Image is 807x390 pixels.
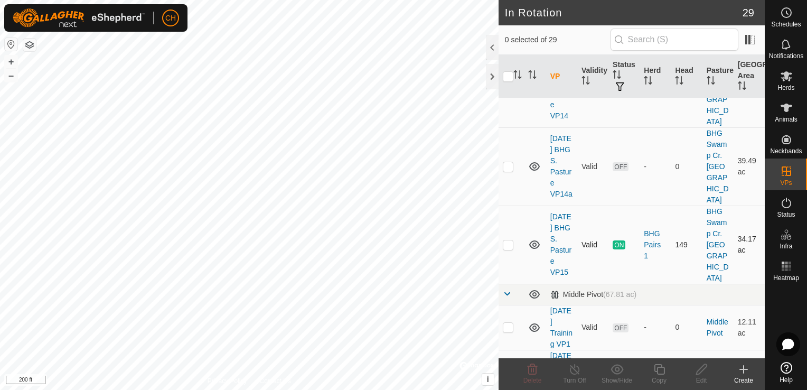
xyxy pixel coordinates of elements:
[546,55,577,98] th: VP
[775,116,797,123] span: Animals
[734,206,765,284] td: 34.17 ac
[260,376,291,386] a: Contact Us
[743,5,754,21] span: 29
[644,322,667,333] div: -
[523,377,542,384] span: Delete
[638,376,680,385] div: Copy
[777,211,795,218] span: Status
[577,127,608,206] td: Valid
[611,29,738,51] input: Search (S)
[734,55,765,98] th: [GEOGRAPHIC_DATA] Area
[770,148,802,154] span: Neckbands
[702,55,734,98] th: Pasture
[505,6,743,19] h2: In Rotation
[780,377,793,383] span: Help
[765,358,807,387] a: Help
[707,318,728,337] a: Middle Pivot
[5,38,17,51] button: Reset Map
[780,243,792,249] span: Infra
[644,161,667,172] div: -
[773,275,799,281] span: Heatmap
[680,376,722,385] div: Edit
[777,85,794,91] span: Herds
[671,55,702,98] th: Head
[613,240,625,249] span: ON
[165,13,176,24] span: CH
[553,376,596,385] div: Turn Off
[550,307,573,348] a: [DATE] Training VP1
[577,305,608,350] td: Valid
[707,51,729,126] a: BHG Swamp Cr. [GEOGRAPHIC_DATA]
[738,83,746,91] p-sorticon: Activate to sort
[707,129,729,204] a: BHG Swamp Cr. [GEOGRAPHIC_DATA]
[5,55,17,68] button: +
[550,212,571,276] a: [DATE] BHG S. Pasture VP15
[671,127,702,206] td: 0
[505,34,611,45] span: 0 selected of 29
[707,207,729,282] a: BHG Swamp Cr. [GEOGRAPHIC_DATA]
[550,290,636,299] div: Middle Pivot
[675,78,683,86] p-sorticon: Activate to sort
[487,375,489,384] span: i
[603,290,636,299] span: (67.81 ac)
[734,127,765,206] td: 39.49 ac
[528,72,537,80] p-sorticon: Activate to sort
[482,374,494,385] button: i
[613,323,628,332] span: OFF
[671,305,702,350] td: 0
[5,69,17,82] button: –
[596,376,638,385] div: Show/Hide
[640,55,671,98] th: Herd
[734,305,765,350] td: 12.11 ac
[613,162,628,171] span: OFF
[722,376,765,385] div: Create
[644,228,667,262] div: BHG Pairs 1
[581,78,590,86] p-sorticon: Activate to sort
[769,53,803,59] span: Notifications
[23,39,36,51] button: Map Layers
[613,72,621,80] p-sorticon: Activate to sort
[13,8,145,27] img: Gallagher Logo
[707,78,715,86] p-sorticon: Activate to sort
[550,134,573,198] a: [DATE] BHG S. Pasture VP14a
[644,78,652,86] p-sorticon: Activate to sort
[513,72,522,80] p-sorticon: Activate to sort
[771,21,801,27] span: Schedules
[608,55,640,98] th: Status
[577,55,608,98] th: Validity
[671,206,702,284] td: 149
[208,376,247,386] a: Privacy Policy
[577,206,608,284] td: Valid
[780,180,792,186] span: VPs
